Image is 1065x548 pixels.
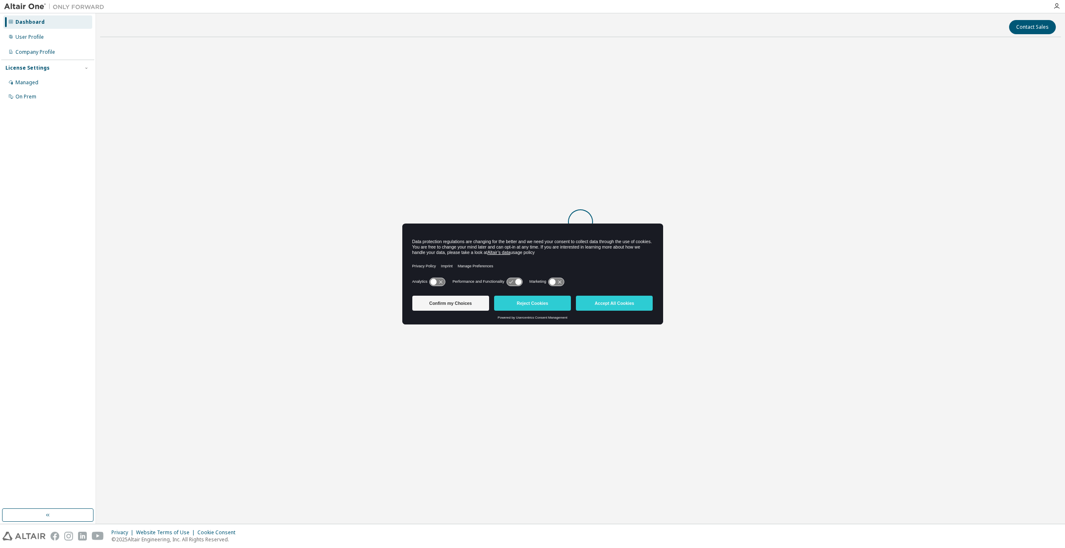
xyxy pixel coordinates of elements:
div: Privacy [111,529,136,536]
div: Dashboard [15,19,45,25]
img: facebook.svg [50,532,59,540]
div: On Prem [15,93,36,100]
div: Company Profile [15,49,55,55]
div: Cookie Consent [197,529,240,536]
p: © 2025 Altair Engineering, Inc. All Rights Reserved. [111,536,240,543]
img: youtube.svg [92,532,104,540]
button: Contact Sales [1009,20,1056,34]
img: Altair One [4,3,109,11]
div: Website Terms of Use [136,529,197,536]
div: User Profile [15,34,44,40]
div: License Settings [5,65,50,71]
img: altair_logo.svg [3,532,45,540]
div: Managed [15,79,38,86]
img: instagram.svg [64,532,73,540]
img: linkedin.svg [78,532,87,540]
